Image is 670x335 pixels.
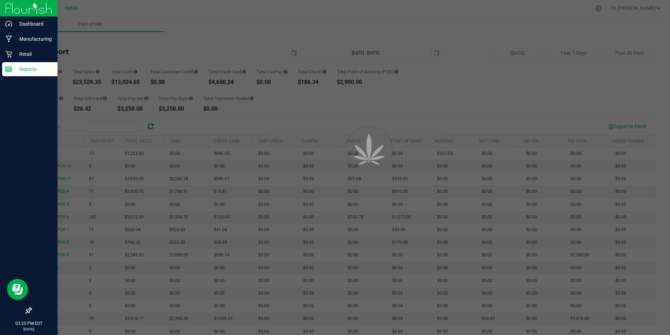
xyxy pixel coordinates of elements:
[12,35,54,43] p: Manufacturing
[12,50,54,58] p: Retail
[5,35,12,42] inline-svg: Manufacturing
[7,279,28,300] iframe: Resource center
[12,65,54,73] p: Reports
[12,20,54,28] p: Dashboard
[5,66,12,73] inline-svg: Reports
[3,327,54,332] p: [DATE]
[5,51,12,58] inline-svg: Retail
[5,20,12,27] inline-svg: Dashboard
[3,320,54,327] p: 03:25 PM EDT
